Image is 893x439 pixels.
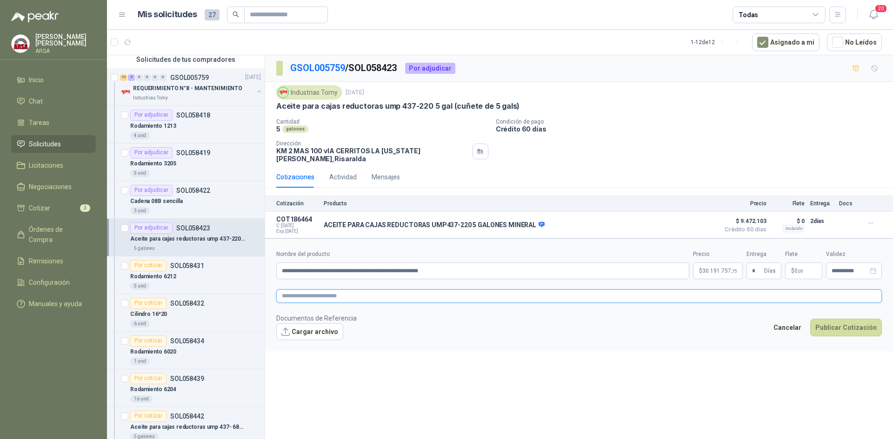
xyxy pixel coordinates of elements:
[128,74,135,81] div: 4
[136,74,143,81] div: 0
[810,200,833,207] p: Entrega
[731,269,737,274] span: ,75
[276,323,343,340] button: Cargar archivo
[693,262,743,279] p: $30.191.757,75
[138,8,197,21] h1: Mis solicitudes
[290,62,345,73] a: GSOL005759
[107,106,265,144] a: Por adjudicarSOL058418Rodamiento 12134 und
[130,147,173,158] div: Por adjudicar
[130,207,150,215] div: 3 und
[276,223,318,229] span: C: [DATE]
[170,74,209,81] p: GSOL005759
[130,395,153,403] div: 16 und
[130,185,173,196] div: Por adjudicar
[130,310,167,319] p: Cilindro 16*20
[133,94,168,102] p: Industrias Tomy
[107,294,265,332] a: Por cotizarSOL058432Cilindro 16*206 und
[798,269,803,274] span: ,00
[130,335,167,347] div: Por cotizar
[107,219,265,256] a: Por adjudicarSOL058423Aceite para cajas reductoras ump 437-220 5 gal (cuñete de 5 gals)5 galones
[130,298,167,309] div: Por cotizar
[720,200,766,207] p: Precio
[130,110,173,121] div: Por adjudicar
[810,216,833,227] p: 2 días
[783,225,805,232] div: Incluido
[130,423,246,432] p: Aceite para cajas reductoras ump 437- 680 5 gal (cuñete de 5 gals)
[245,73,261,82] p: [DATE]
[720,227,766,232] span: Crédito 60 días
[29,139,61,149] span: Solicitudes
[278,87,288,98] img: Company Logo
[329,172,357,182] div: Actividad
[276,85,342,99] div: Industrias Tomy
[29,182,72,192] span: Negociaciones
[276,313,357,323] p: Documentos de Referencia
[772,216,805,227] p: $ 0
[276,229,318,234] span: Exp: [DATE]
[827,33,882,51] button: No Leídos
[130,373,167,384] div: Por cotizar
[130,159,176,168] p: Rodamiento 3205
[324,221,545,229] p: ACEITE PARA CAJAS REDUCTORAS UMP437-220 5 GALONES MINERAL
[130,411,167,422] div: Por cotizar
[170,375,204,382] p: SOL058439
[12,35,29,52] img: Company Logo
[29,118,49,128] span: Tareas
[11,295,96,313] a: Manuales y ayuda
[152,74,159,81] div: 0
[120,72,263,102] a: 10 4 0 0 0 0 GSOL005759[DATE] Company LogoREQUERIMIENTO N°8 - MANTENIMIENTOIndustrias Tomy
[130,358,150,365] div: 1 und
[11,252,96,270] a: Remisiones
[170,300,204,307] p: SOL058432
[276,140,469,147] p: Dirección
[176,225,210,231] p: SOL058423
[11,157,96,174] a: Licitaciones
[176,112,210,118] p: SOL058418
[702,268,737,274] span: 30.191.757
[739,10,758,20] div: Todas
[130,245,159,252] div: 5 galones
[35,48,96,54] p: ARSA
[107,51,265,68] div: Solicitudes de tus compradores
[276,250,689,259] label: Nombre del producto
[276,101,520,111] p: Aceite para cajas reductoras ump 437-220 5 gal (cuñete de 5 gals)
[282,125,308,133] div: galones
[29,160,63,170] span: Licitaciones
[826,250,882,259] label: Validez
[772,200,805,207] p: Flete
[720,216,766,227] span: $ 9.472.103
[133,84,242,93] p: REQUERIMIENTO N°8 - MANTENIMIENTO
[794,268,803,274] span: 0
[130,235,246,243] p: Aceite para cajas reductoras ump 437-220 5 gal (cuñete de 5 gals)
[865,7,882,23] button: 20
[176,150,210,156] p: SOL058419
[29,224,87,245] span: Órdenes de Compra
[170,338,204,344] p: SOL058434
[691,35,745,50] div: 1 - 12 de 12
[130,223,173,234] div: Por adjudicar
[35,33,96,46] p: [PERSON_NAME] [PERSON_NAME]
[29,96,43,106] span: Chat
[276,200,318,207] p: Cotización
[11,114,96,131] a: Tareas
[130,132,150,139] div: 4 und
[276,147,469,163] p: KM 2 MAS 100 vIA CERRITOS LA [US_STATE] [PERSON_NAME] , Risaralda
[346,88,364,97] p: [DATE]
[170,413,204,419] p: SOL058442
[120,87,131,98] img: Company Logo
[29,277,70,288] span: Configuración
[11,92,96,110] a: Chat
[130,347,176,356] p: Rodamiento 6020
[372,172,400,182] div: Mensajes
[276,172,314,182] div: Cotizaciones
[29,203,50,213] span: Cotizar
[324,200,714,207] p: Producto
[170,262,204,269] p: SOL058431
[130,320,150,328] div: 6 und
[810,319,882,336] button: Publicar Cotización
[11,135,96,153] a: Solicitudes
[11,199,96,217] a: Cotizar3
[130,272,176,281] p: Rodamiento 6212
[496,125,889,133] p: Crédito 60 días
[11,71,96,89] a: Inicio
